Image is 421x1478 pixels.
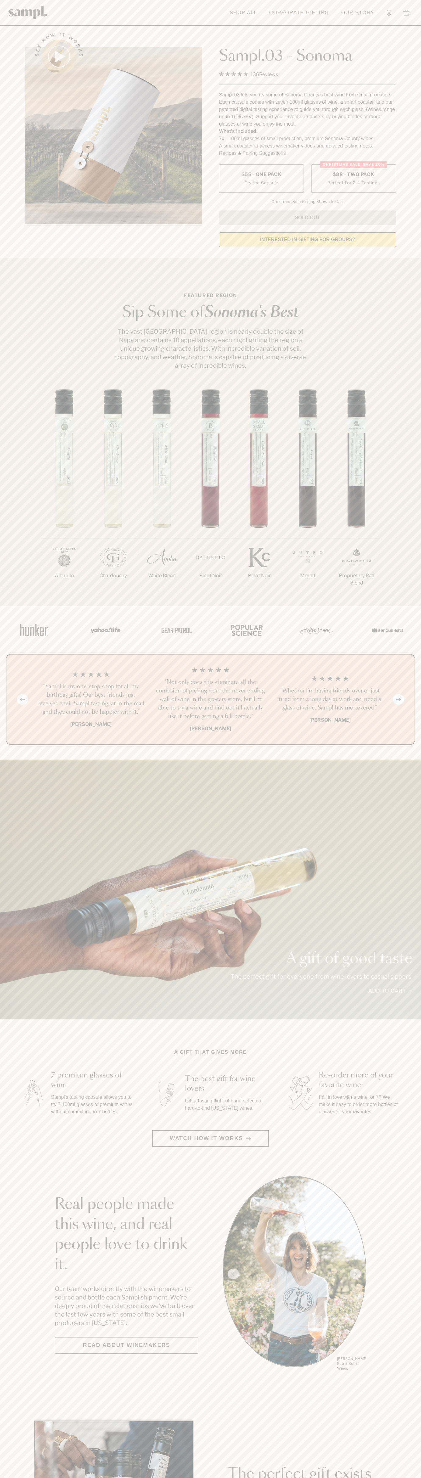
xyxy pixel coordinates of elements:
img: Artboard_1_c8cd28af-0030-4af1-819c-248e302c7f06_x450.png [16,617,52,643]
h2: Real people made this wine, and real people love to drink it. [55,1195,198,1275]
h3: “Not only does this eliminate all the confusion of picking from the never ending wall of wine in ... [156,678,266,721]
p: Fall in love with a wine, or 7? We make it easy to order more bottles or glasses of your favorites. [319,1094,402,1115]
h3: Re-order more of your favorite wine [319,1070,402,1090]
strong: What’s Included: [219,129,258,134]
div: 136Reviews [219,70,278,78]
li: 3 / 4 [275,667,385,732]
button: Next slide [393,694,404,705]
a: Our Story [338,6,378,19]
li: Recipes & Pairing Suggestions [219,150,396,157]
li: 5 / 7 [235,389,284,599]
p: White Blend [137,572,186,579]
p: Proprietary Red Blend [332,572,381,587]
p: Gift a tasting flight of hand-selected, hard-to-find [US_STATE] wines. [185,1097,268,1112]
p: Our team works directly with the winemakers to source and bottle each Sampl shipment. We’re deepl... [55,1285,198,1327]
li: 1 / 7 [40,389,89,599]
a: Add to cart [368,987,412,995]
span: $88 - Two Pack [333,171,374,178]
a: interested in gifting for groups? [219,232,396,247]
p: A gift of good taste [231,952,412,966]
p: Sampl's tasting capsule allows you to try 7 100ml glasses of premium wines without committing to ... [51,1094,134,1115]
div: slide 1 [223,1176,366,1372]
a: Corporate Gifting [266,6,332,19]
h3: “Sampl is my one-stop shop for all my birthday gifts! Our best friends just received their Sampl ... [36,682,146,716]
div: Christmas SALE! Save 20% [320,161,387,168]
img: Artboard_6_04f9a106-072f-468a-bdd7-f11783b05722_x450.png [86,617,123,643]
p: Pinot Noir [235,572,284,579]
p: Pinot Noir [186,572,235,579]
h2: A gift that gives more [174,1049,247,1056]
h1: Sampl.03 - Sonoma [219,47,396,65]
a: Read about Winemakers [55,1337,198,1354]
h3: “Whether I'm having friends over or just tired from a long day at work and need a glass of wine, ... [275,687,385,712]
li: 6 / 7 [284,389,332,599]
li: 3 / 7 [137,389,186,599]
li: 2 / 7 [89,389,137,599]
li: A smart coaster to access winemaker videos and detailed tasting notes. [219,142,396,150]
p: The vast [GEOGRAPHIC_DATA] region is nearly double the size of Napa and contains 18 appellations,... [113,327,308,370]
h3: The best gift for wine lovers [185,1074,268,1094]
small: Perfect For 2-4 Tastings [327,179,380,186]
span: $55 - One Pack [242,171,282,178]
button: See how it works [42,40,76,74]
h2: Sip Some of [113,305,308,320]
p: Albarino [40,572,89,579]
p: Merlot [284,572,332,579]
img: Artboard_4_28b4d326-c26e-48f9-9c80-911f17d6414e_x450.png [228,617,264,643]
b: [PERSON_NAME] [70,721,112,727]
li: 1 / 4 [36,667,146,732]
li: 4 / 7 [186,389,235,599]
span: Reviews [259,71,278,77]
p: The perfect gift for everyone from wine lovers to casual sippers. [231,972,412,981]
p: [PERSON_NAME] Sutro, Sutro Wines [337,1356,366,1371]
b: [PERSON_NAME] [309,717,351,723]
a: Shop All [227,6,260,19]
small: Try the Capsule [245,179,278,186]
p: Featured Region [113,292,308,299]
img: Artboard_7_5b34974b-f019-449e-91fb-745f8d0877ee_x450.png [369,617,405,643]
li: 2 / 4 [156,667,266,732]
p: Chardonnay [89,572,137,579]
img: Artboard_3_0b291449-6e8c-4d07-b2c2-3f3601a19cd1_x450.png [298,617,335,643]
img: Sampl logo [9,6,47,19]
div: Sampl.03 lets you try some of Sonoma County's best wine from small producers. Each capsule comes ... [219,91,396,128]
em: Sonoma's Best [204,305,299,320]
button: Sold Out [219,210,396,225]
ul: carousel [223,1176,366,1372]
button: Watch how it works [152,1130,269,1147]
h3: 7 premium glasses of wine [51,1070,134,1090]
span: 136 [251,71,259,77]
b: [PERSON_NAME] [190,726,231,731]
img: Artboard_5_7fdae55a-36fd-43f7-8bfd-f74a06a2878e_x450.png [157,617,193,643]
li: Christmas Sale Pricing Shown In Cart [268,199,347,204]
button: Previous slide [17,694,28,705]
img: Sampl.03 - Sonoma [25,47,202,224]
li: 7 / 7 [332,389,381,606]
li: 7x - 100ml glasses of small production, premium Sonoma County wines [219,135,396,142]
